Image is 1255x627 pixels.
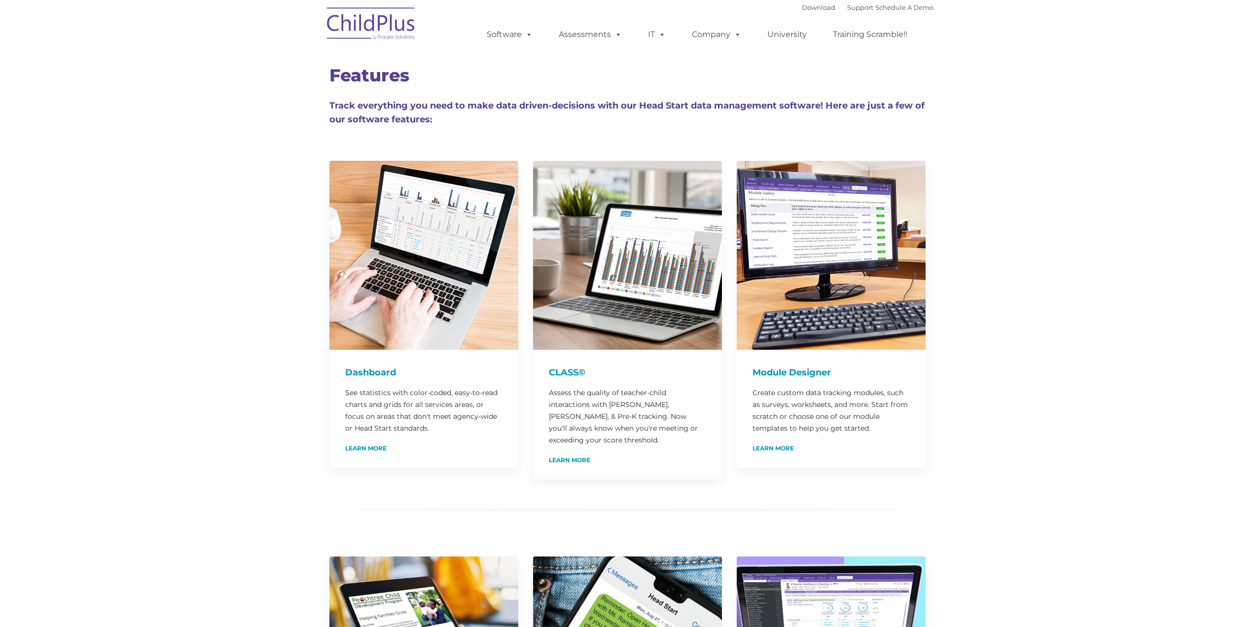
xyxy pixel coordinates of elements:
img: ChildPlus by Procare Solutions [322,0,421,50]
a: Training Scramble!! [823,25,917,44]
a: Support [847,3,873,11]
p: Assess the quality of teacher-child interactions with [PERSON_NAME], [PERSON_NAME], & Pre-K track... [549,387,706,446]
font: | [802,3,933,11]
a: Learn More [549,457,590,463]
a: Software [477,25,542,44]
p: Create custom data tracking modules, such as surveys, worksheets, and more. Start from scratch or... [753,387,910,434]
h4: CLASS© [549,366,706,379]
img: ModuleDesigner750 [737,161,926,350]
a: IT [638,25,676,44]
a: Learn More [345,445,387,451]
img: Dash [329,161,518,350]
a: Assessments [549,25,632,44]
span: Features [329,65,409,86]
h4: Dashboard [345,366,502,379]
img: CLASS-750 [533,161,722,350]
a: Company [682,25,751,44]
a: Download [802,3,835,11]
h4: Module Designer [753,366,910,379]
a: Schedule A Demo [875,3,933,11]
p: See statistics with color-coded, easy-to-read charts and grids for all services areas, or focus o... [345,387,502,434]
a: University [757,25,817,44]
a: Learn More [753,445,794,451]
span: Track everything you need to make data driven-decisions with our Head Start data management softw... [329,100,925,125]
